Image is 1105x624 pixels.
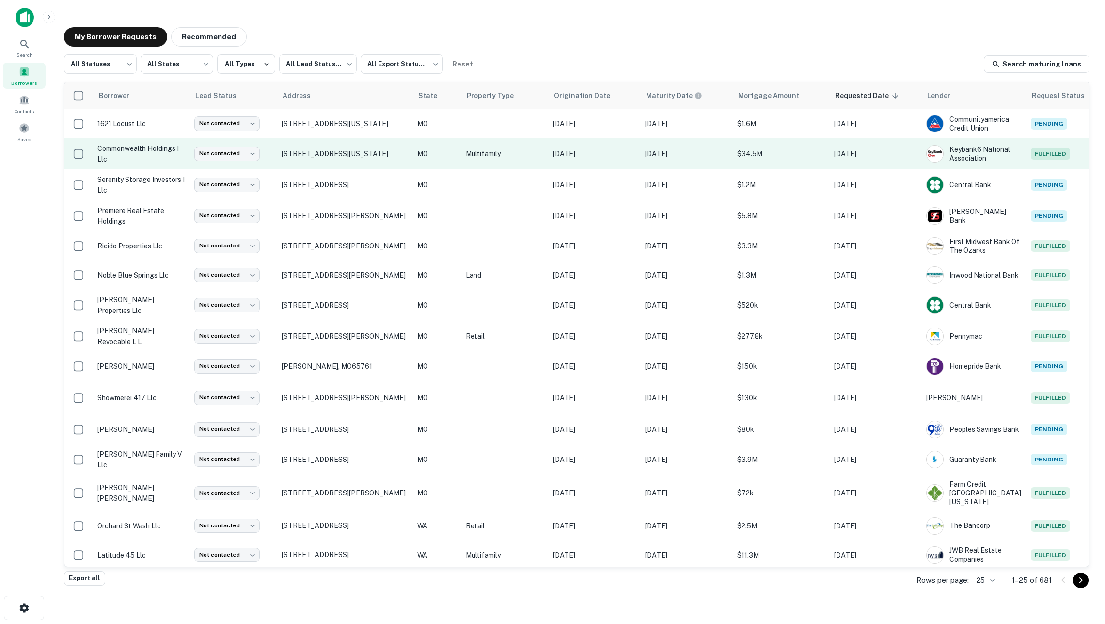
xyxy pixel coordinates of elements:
p: [DATE] [553,331,635,342]
p: [STREET_ADDRESS][PERSON_NAME] [282,489,408,497]
a: Borrowers [3,63,46,89]
div: All States [141,51,213,77]
p: [DATE] [834,148,916,159]
p: [PERSON_NAME] family v llc [97,449,185,470]
p: [PERSON_NAME] properties llc [97,295,185,316]
p: ricido properties llc [97,241,185,251]
img: picture [927,267,943,283]
span: Saved [17,135,32,143]
p: [DATE] [645,118,727,129]
div: Keybank6 National Association [926,145,1021,163]
div: Communityamerica Credit Union [926,115,1021,132]
span: Fulfilled [1031,392,1070,404]
p: [DATE] [553,454,635,465]
p: WA [417,550,456,560]
p: [DATE] [645,488,727,498]
p: latitude 45 llc [97,550,185,560]
th: Mortgage Amount [732,82,829,109]
p: Land [466,270,543,280]
p: [STREET_ADDRESS][PERSON_NAME] [282,242,408,250]
p: MO [417,270,456,280]
p: $72k [737,488,824,498]
p: [STREET_ADDRESS] [282,455,408,464]
p: [STREET_ADDRESS] [282,181,408,189]
iframe: Chat Widget [1057,546,1105,593]
p: [DATE] [553,270,635,280]
p: [PERSON_NAME], MO65761 [282,362,408,371]
p: $80k [737,424,824,435]
p: MO [417,180,456,190]
p: orchard st wash llc [97,521,185,531]
p: [DATE] [834,300,916,311]
p: [DATE] [553,300,635,311]
img: picture [927,328,943,345]
img: picture [927,451,943,468]
div: Not contacted [194,391,260,405]
span: Pending [1031,454,1067,465]
span: Address [283,90,323,101]
span: Maturity dates displayed may be estimated. Please contact the lender for the most accurate maturi... [646,90,715,101]
div: Search [3,34,46,61]
span: Fulfilled [1031,148,1070,160]
p: MO [417,300,456,311]
p: [DATE] [553,550,635,560]
p: $1.3M [737,270,824,280]
p: MO [417,118,456,129]
img: picture [927,208,943,224]
a: Saved [3,119,46,145]
div: Peoples Savings Bank [926,421,1021,438]
div: All Lead Statuses [279,51,357,77]
span: Lender [927,90,963,101]
p: [STREET_ADDRESS] [282,550,408,559]
button: All Types [217,54,275,74]
p: MO [417,148,456,159]
div: Not contacted [194,486,260,500]
th: Lender [921,82,1026,109]
button: Recommended [171,27,247,47]
p: $11.3M [737,550,824,560]
p: [DATE] [553,211,635,221]
p: [STREET_ADDRESS][PERSON_NAME] [282,212,408,220]
p: [STREET_ADDRESS][US_STATE] [282,149,408,158]
a: Search maturing loans [984,55,1089,73]
p: [DATE] [553,180,635,190]
span: Fulfilled [1031,487,1070,499]
p: [PERSON_NAME] [PERSON_NAME] [97,482,185,504]
div: Not contacted [194,452,260,466]
p: [DATE] [553,118,635,129]
p: $5.8M [737,211,824,221]
th: Origination Date [548,82,640,109]
p: $277.8k [737,331,824,342]
img: picture [927,358,943,375]
p: [DATE] [834,118,916,129]
p: 1–25 of 681 [1012,575,1052,586]
th: Property Type [461,82,548,109]
p: [STREET_ADDRESS][PERSON_NAME] [282,332,408,341]
p: [DATE] [645,180,727,190]
img: picture [927,421,943,438]
span: Pending [1031,424,1067,435]
p: Rows per page: [916,575,969,586]
p: [DATE] [553,148,635,159]
p: [DATE] [834,454,916,465]
p: Multifamily [466,550,543,560]
div: Not contacted [194,359,260,373]
p: [STREET_ADDRESS] [282,425,408,434]
div: Homepride Bank [926,358,1021,375]
div: Not contacted [194,298,260,312]
div: Not contacted [194,548,260,562]
div: Inwood National Bank [926,266,1021,284]
div: Not contacted [194,147,260,161]
img: picture [927,485,943,501]
div: Not contacted [194,239,260,253]
p: [DATE] [834,180,916,190]
p: [DATE] [553,521,635,531]
p: MO [417,424,456,435]
img: picture [927,146,943,162]
p: [DATE] [553,393,635,403]
button: My Borrower Requests [64,27,167,47]
div: JWB Real Estate Companies [926,546,1021,563]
